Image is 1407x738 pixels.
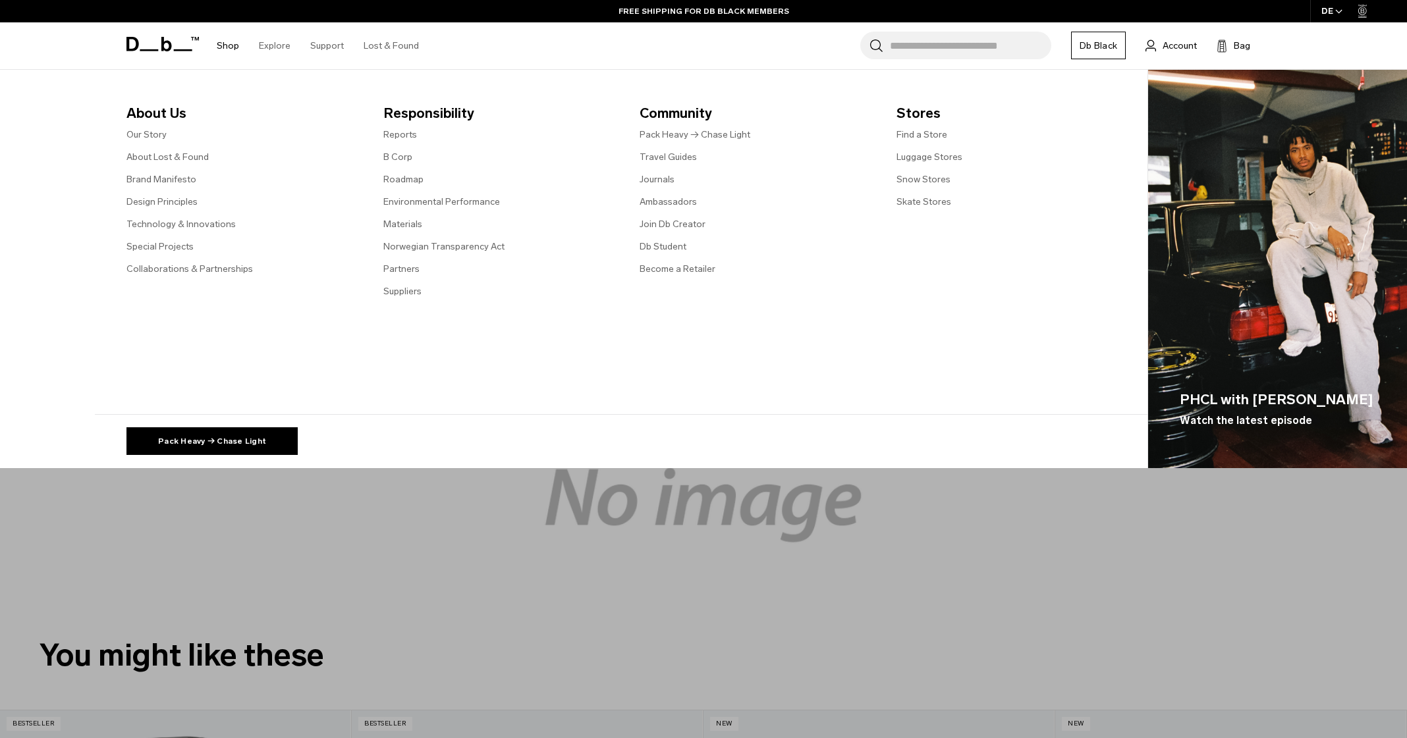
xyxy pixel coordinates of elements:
[383,262,420,276] a: Partners
[126,240,194,253] a: Special Projects
[383,240,505,253] a: Norwegian Transparency Act
[1148,70,1407,469] img: Db
[1145,38,1197,53] a: Account
[126,150,209,164] a: About Lost & Found
[640,217,705,231] a: Join Db Creator
[126,262,253,276] a: Collaborations & Partnerships
[640,103,875,124] span: Community
[1071,32,1126,59] a: Db Black
[619,5,789,17] a: FREE SHIPPING FOR DB BLACK MEMBERS
[897,150,962,164] a: Luggage Stores
[897,172,951,186] a: Snow Stores
[640,195,697,209] a: Ambassadors
[126,427,298,455] a: Pack Heavy → Chase Light
[640,262,715,276] a: Become a Retailer
[383,284,422,298] a: Suppliers
[126,172,196,186] a: Brand Manifesto
[383,217,422,231] a: Materials
[1180,389,1373,410] span: PHCL with [PERSON_NAME]
[383,172,424,186] a: Roadmap
[126,217,236,231] a: Technology & Innovations
[383,150,412,164] a: B Corp
[897,128,947,142] a: Find a Store
[126,103,362,124] span: About Us
[1180,413,1312,429] span: Watch the latest episode
[259,22,290,69] a: Explore
[1234,39,1250,53] span: Bag
[383,128,417,142] a: Reports
[1217,38,1250,53] button: Bag
[640,150,697,164] a: Travel Guides
[640,240,686,253] a: Db Student
[640,128,750,142] a: Pack Heavy → Chase Light
[126,195,198,209] a: Design Principles
[383,103,619,124] span: Responsibility
[364,22,419,69] a: Lost & Found
[897,103,1132,124] span: Stores
[126,128,167,142] a: Our Story
[640,172,675,186] a: Journals
[1163,39,1197,53] span: Account
[897,195,951,209] a: Skate Stores
[383,195,500,209] a: Environmental Performance
[1148,70,1407,469] a: PHCL with [PERSON_NAME] Watch the latest episode Db
[207,22,429,69] nav: Main Navigation
[217,22,239,69] a: Shop
[310,22,344,69] a: Support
